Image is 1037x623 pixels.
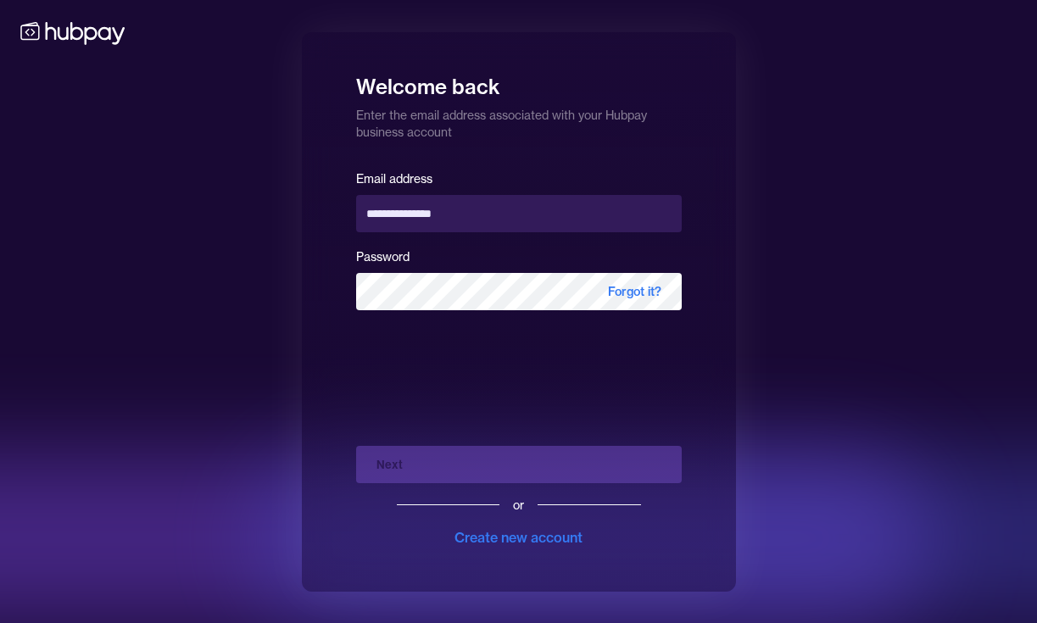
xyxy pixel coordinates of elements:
[356,249,410,264] label: Password
[588,273,682,310] span: Forgot it?
[454,527,583,548] div: Create new account
[513,497,524,514] div: or
[356,63,682,100] h1: Welcome back
[356,171,432,186] label: Email address
[356,100,682,141] p: Enter the email address associated with your Hubpay business account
